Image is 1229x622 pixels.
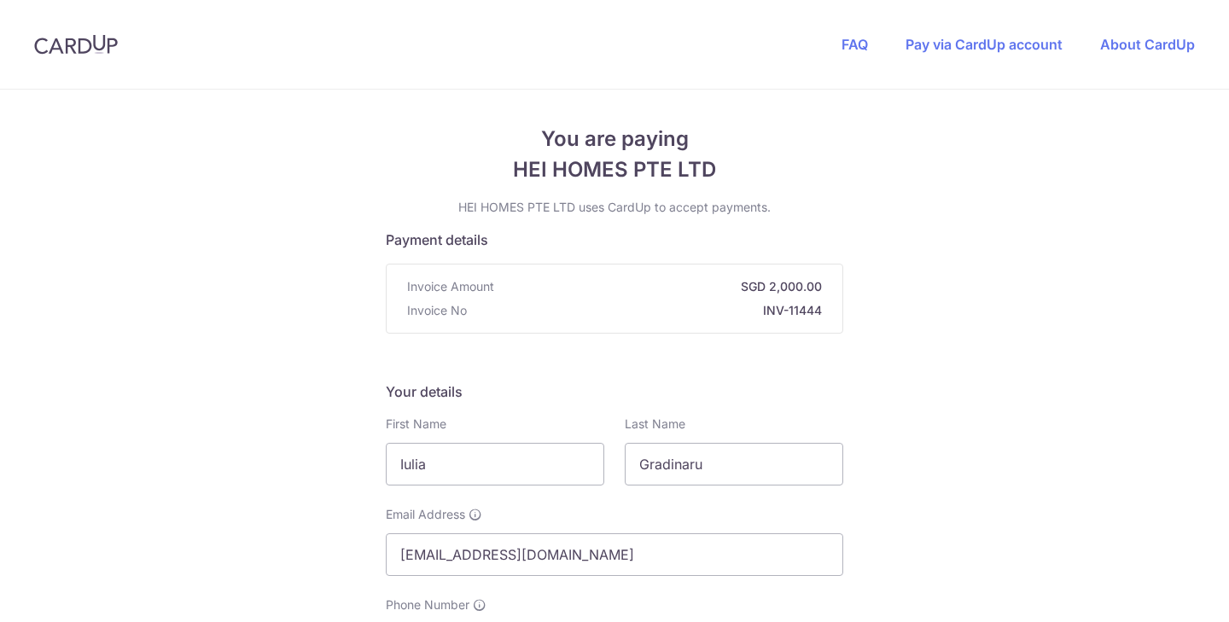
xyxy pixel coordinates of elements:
input: First name [386,443,604,485]
iframe: Öppnar en widget där du kan hitta mer information [1115,571,1212,613]
span: You are paying [386,124,843,154]
label: First Name [386,416,446,433]
input: Last name [625,443,843,485]
span: Invoice No [407,302,467,319]
input: Email address [386,533,843,576]
a: FAQ [842,36,868,53]
h5: Payment details [386,230,843,250]
span: Invoice Amount [407,278,494,295]
a: About CardUp [1100,36,1195,53]
h5: Your details [386,381,843,402]
strong: INV-11444 [474,302,822,319]
label: Last Name [625,416,685,433]
img: CardUp [34,34,118,55]
a: Pay via CardUp account [906,36,1063,53]
span: HEI HOMES PTE LTD [386,154,843,185]
strong: SGD 2,000.00 [501,278,822,295]
span: Email Address [386,506,465,523]
p: HEI HOMES PTE LTD uses CardUp to accept payments. [386,199,843,216]
span: Phone Number [386,596,469,613]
